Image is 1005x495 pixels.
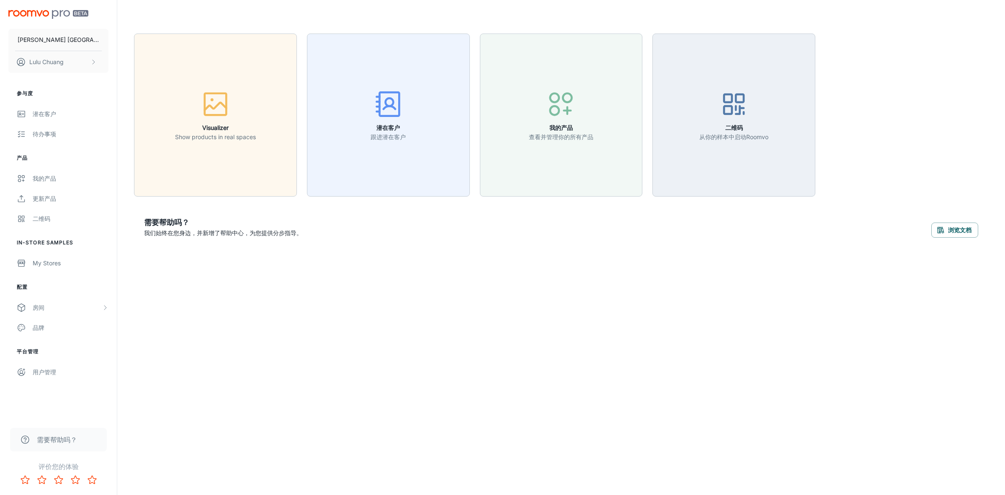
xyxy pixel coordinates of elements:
a: 浏览文档 [931,225,978,233]
img: Roomvo PRO Beta [8,10,88,19]
h6: 需要帮助吗？ [144,217,302,228]
div: My Stores [33,259,108,268]
h6: 我的产品 [529,123,593,132]
p: 我们始终在您身边，并新增了帮助中心，为您提供分步指导。 [144,228,302,238]
button: VisualizerShow products in real spaces [134,34,297,197]
div: 更新产品 [33,194,108,203]
div: 二维码 [33,214,108,223]
h6: 二维码 [699,123,768,132]
div: 潜在客户 [33,109,108,119]
p: [PERSON_NAME] [GEOGRAPHIC_DATA] [18,35,99,44]
a: 潜在客户跟进潜在客户 [307,110,470,119]
button: 浏览文档 [931,223,978,238]
button: 二维码从你的样本中启动Roomvo [652,34,815,197]
div: 待办事项 [33,130,108,139]
p: Show products in real spaces [175,132,256,142]
button: 潜在客户跟进潜在客户 [307,34,470,197]
p: 跟进潜在客户 [371,132,406,142]
a: 二维码从你的样本中启动Roomvo [652,110,815,119]
p: 从你的样本中启动Roomvo [699,132,768,142]
button: Lulu Chuang [8,51,108,73]
button: [PERSON_NAME] [GEOGRAPHIC_DATA] [8,29,108,51]
h6: 潜在客户 [371,123,406,132]
button: 我的产品查看并管理你的所有产品 [480,34,643,197]
p: 查看并管理你的所有产品 [529,132,593,142]
p: Lulu Chuang [29,57,64,67]
h6: Visualizer [175,123,256,132]
div: 我的产品 [33,174,108,183]
a: 我的产品查看并管理你的所有产品 [480,110,643,119]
